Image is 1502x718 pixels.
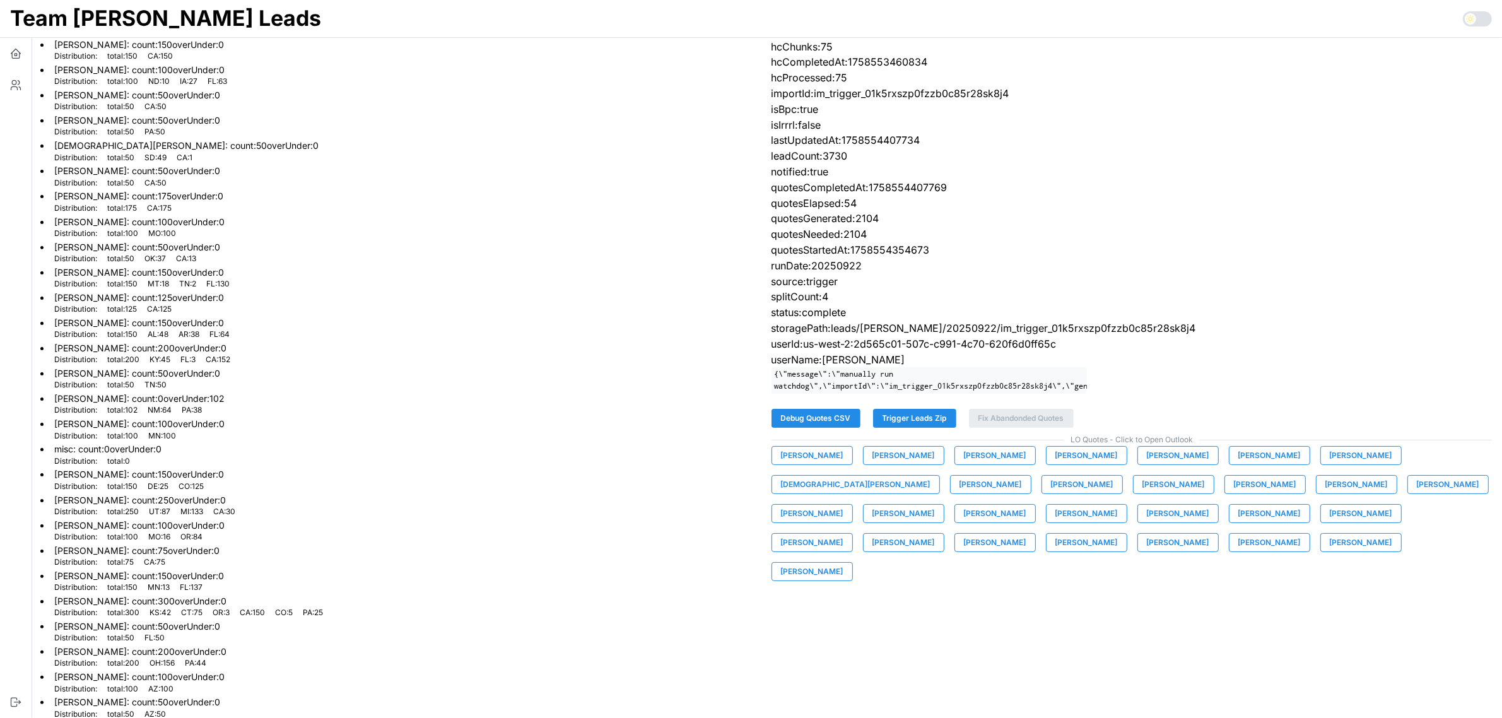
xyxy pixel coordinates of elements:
[54,595,323,608] p: [PERSON_NAME] : count: 300 overUnder: 0
[54,190,223,203] p: [PERSON_NAME] : count: 175 overUnder: 0
[872,505,935,522] span: [PERSON_NAME]
[1330,534,1392,551] span: [PERSON_NAME]
[107,76,138,87] p: total : 100
[144,153,167,163] p: SD : 49
[1417,476,1479,493] span: [PERSON_NAME]
[240,608,265,618] p: CA : 150
[781,563,843,580] span: [PERSON_NAME]
[180,76,197,87] p: IA : 27
[54,696,220,709] p: [PERSON_NAME] : count: 50 overUnder: 0
[148,532,170,543] p: MO : 16
[148,684,173,695] p: AZ : 100
[54,102,97,112] p: Distribution:
[54,317,230,329] p: [PERSON_NAME] : count: 150 overUnder: 0
[969,409,1074,428] button: Fix Abandonded Quotes
[150,355,170,365] p: KY : 45
[1320,446,1402,465] button: [PERSON_NAME]
[1229,504,1310,523] button: [PERSON_NAME]
[180,532,202,543] p: OR : 84
[872,447,935,464] span: [PERSON_NAME]
[1147,534,1209,551] span: [PERSON_NAME]
[1041,475,1123,494] button: [PERSON_NAME]
[964,447,1026,464] span: [PERSON_NAME]
[54,481,97,492] p: Distribution:
[772,475,940,494] button: [DEMOGRAPHIC_DATA][PERSON_NAME]
[781,409,851,427] span: Debug Quotes CSV
[144,102,167,112] p: CA : 50
[179,481,204,492] p: CO : 125
[772,336,1493,352] p: userId:us-west-2:2d565c01-507c-c991-4c70-620f6d0ff65c
[54,203,97,214] p: Distribution:
[54,418,225,430] p: [PERSON_NAME] : count: 100 overUnder: 0
[54,519,225,532] p: [PERSON_NAME] : count: 100 overUnder: 0
[148,329,168,340] p: AL : 48
[954,446,1036,465] button: [PERSON_NAME]
[54,342,230,355] p: [PERSON_NAME] : count: 200 overUnder: 0
[1330,505,1392,522] span: [PERSON_NAME]
[1320,533,1402,552] button: [PERSON_NAME]
[181,608,202,618] p: CT : 75
[54,266,230,279] p: [PERSON_NAME] : count: 150 overUnder: 0
[148,76,170,87] p: ND : 10
[1238,534,1301,551] span: [PERSON_NAME]
[107,102,134,112] p: total : 50
[107,304,137,315] p: total : 125
[1238,505,1301,522] span: [PERSON_NAME]
[772,54,1493,70] p: hcCompletedAt:1758553460834
[781,447,843,464] span: [PERSON_NAME]
[873,409,956,428] button: Trigger Leads Zip
[772,148,1493,164] p: leadCount:3730
[772,289,1493,305] p: splitCount:4
[54,456,97,467] p: Distribution:
[863,446,944,465] button: [PERSON_NAME]
[1137,533,1219,552] button: [PERSON_NAME]
[213,507,235,517] p: CA : 30
[1137,504,1219,523] button: [PERSON_NAME]
[107,608,139,618] p: total : 300
[1320,504,1402,523] button: [PERSON_NAME]
[176,254,196,264] p: CA : 13
[772,321,1493,336] p: storagePath:leads/[PERSON_NAME]/20250922/im_trigger_01k5rxszp0fzzb0c85r28sk8j4
[772,86,1493,102] p: importId:im_trigger_01k5rxszp0fzzb0c85r28sk8j4
[772,434,1493,446] span: LO Quotes - Click to Open Outlook
[1133,475,1214,494] button: [PERSON_NAME]
[54,380,97,391] p: Distribution:
[772,367,1087,393] code: {\"message\":\"manually run watchdog\",\"importId\":\"im_trigger_01k5rxszp0fzzb0c85r28sk8j4\",\"g...
[54,620,220,633] p: [PERSON_NAME] : count: 50 overUnder: 0
[954,504,1036,523] button: [PERSON_NAME]
[772,180,1493,196] p: quotesCompletedAt:1758554407769
[964,534,1026,551] span: [PERSON_NAME]
[959,476,1022,493] span: [PERSON_NAME]
[148,279,169,290] p: MT : 18
[772,117,1493,133] p: isIrrrl:false
[107,507,139,517] p: total : 250
[107,51,138,62] p: total : 150
[1234,476,1296,493] span: [PERSON_NAME]
[185,658,206,669] p: PA : 44
[54,114,220,127] p: [PERSON_NAME] : count: 50 overUnder: 0
[107,380,134,391] p: total : 50
[179,329,199,340] p: AR : 38
[54,76,97,87] p: Distribution:
[772,446,853,465] button: [PERSON_NAME]
[1325,476,1388,493] span: [PERSON_NAME]
[144,127,165,138] p: PA : 50
[1046,504,1127,523] button: [PERSON_NAME]
[107,405,138,416] p: total : 102
[872,534,935,551] span: [PERSON_NAME]
[148,431,176,442] p: MN : 100
[772,211,1493,227] p: quotesGenerated:2104
[144,633,165,644] p: FL : 50
[1142,476,1205,493] span: [PERSON_NAME]
[954,533,1036,552] button: [PERSON_NAME]
[772,39,1493,55] p: hcChunks:75
[147,304,172,315] p: CA : 125
[772,196,1493,211] p: quotesElapsed:54
[772,305,1493,321] p: status:complete
[54,431,97,442] p: Distribution:
[107,431,138,442] p: total : 100
[54,557,97,568] p: Distribution:
[772,258,1493,274] p: runDate:20250922
[54,228,97,239] p: Distribution:
[772,132,1493,148] p: lastUpdatedAt:1758554407734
